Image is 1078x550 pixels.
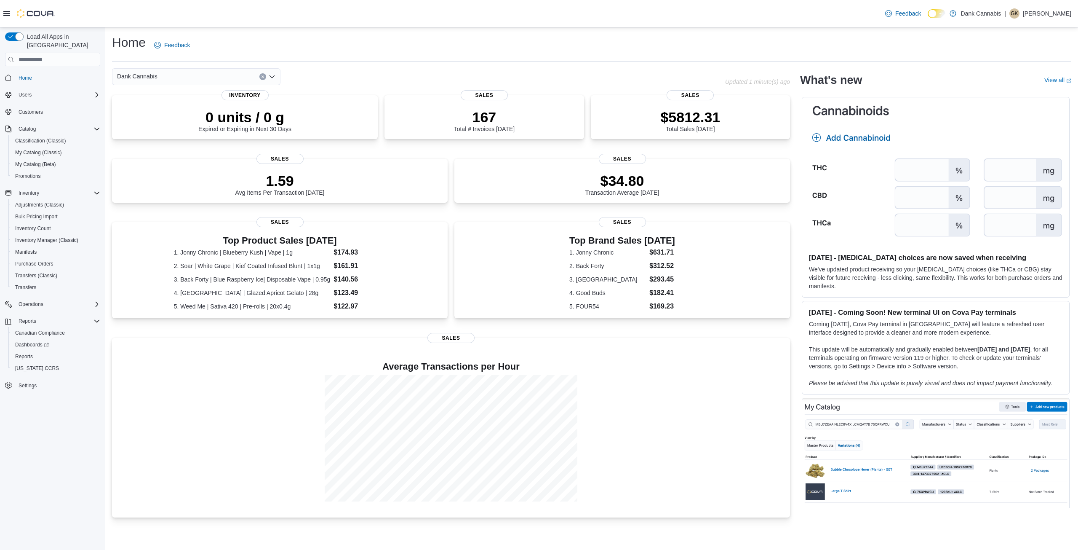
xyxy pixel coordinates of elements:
[1004,8,1006,19] p: |
[12,340,100,350] span: Dashboards
[12,223,100,233] span: Inventory Count
[649,274,675,284] dd: $293.45
[12,212,61,222] a: Bulk Pricing Import
[454,109,515,126] p: 167
[8,170,104,182] button: Promotions
[12,340,52,350] a: Dashboards
[198,109,291,126] p: 0 units / 0 g
[19,318,36,325] span: Reports
[585,172,659,196] div: Transaction Average [DATE]
[8,339,104,351] a: Dashboards
[928,9,945,18] input: Dark Mode
[15,249,37,255] span: Manifests
[19,382,37,389] span: Settings
[1023,8,1071,19] p: [PERSON_NAME]
[569,302,646,311] dt: 5. FOUR54
[1044,77,1071,83] a: View allExternal link
[809,265,1062,290] p: We've updated product receiving so your [MEDICAL_DATA] choices (like THCa or CBG) stay visible fo...
[15,72,100,83] span: Home
[12,148,100,158] span: My Catalog (Classic)
[174,302,331,311] dt: 5. Weed Me | Sativa 420 | Pre-rolls | 20x0.4g
[15,124,39,134] button: Catalog
[569,262,646,270] dt: 2. Back Forty
[15,107,100,117] span: Customers
[2,123,104,135] button: Catalog
[12,223,54,233] a: Inventory Count
[12,235,100,245] span: Inventory Manager (Classic)
[2,71,104,83] button: Home
[15,365,59,372] span: [US_STATE] CCRS
[800,73,862,87] h2: What's new
[198,109,291,132] div: Expired or Expiring in Next 30 Days
[12,136,100,146] span: Classification (Classic)
[961,8,1001,19] p: Dank Cannabis
[12,235,82,245] a: Inventory Manager (Classic)
[19,301,43,308] span: Operations
[2,106,104,118] button: Customers
[1009,8,1019,19] div: Gurpreet Kalkat
[12,200,100,210] span: Adjustments (Classic)
[809,380,1052,386] em: Please be advised that this update is purely visual and does not impact payment functionality.
[256,154,304,164] span: Sales
[649,247,675,258] dd: $631.71
[8,158,104,170] button: My Catalog (Beta)
[15,213,58,220] span: Bulk Pricing Import
[334,301,386,311] dd: $122.97
[12,282,100,292] span: Transfers
[8,246,104,258] button: Manifests
[12,363,62,373] a: [US_STATE] CCRS
[12,271,61,281] a: Transfers (Classic)
[599,217,646,227] span: Sales
[8,258,104,270] button: Purchase Orders
[235,172,325,189] p: 1.59
[1011,8,1018,19] span: GK
[17,9,55,18] img: Cova
[12,328,68,338] a: Canadian Compliance
[19,126,36,132] span: Catalog
[809,308,1062,317] h3: [DATE] - Coming Soon! New terminal UI on Cova Pay terminals
[8,147,104,158] button: My Catalog (Classic)
[8,282,104,293] button: Transfers
[427,333,475,343] span: Sales
[334,247,386,258] dd: $174.93
[5,68,100,413] nav: Complex example
[19,75,32,81] span: Home
[8,327,104,339] button: Canadian Compliance
[2,187,104,199] button: Inventory
[334,274,386,284] dd: $140.56
[15,341,49,348] span: Dashboards
[164,41,190,49] span: Feedback
[15,173,41,180] span: Promotions
[809,253,1062,262] h3: [DATE] - [MEDICAL_DATA] choices are now saved when receiving
[12,259,57,269] a: Purchase Orders
[569,289,646,297] dt: 4. Good Buds
[2,379,104,392] button: Settings
[599,154,646,164] span: Sales
[334,261,386,271] dd: $161.91
[119,362,783,372] h4: Average Transactions per Hour
[24,32,100,49] span: Load All Apps in [GEOGRAPHIC_DATA]
[15,260,53,267] span: Purchase Orders
[12,148,65,158] a: My Catalog (Classic)
[174,262,331,270] dt: 2. Soar | White Grape | Kief Coated Infused Blunt | 1x1g
[15,380,100,391] span: Settings
[269,73,275,80] button: Open list of options
[19,91,32,98] span: Users
[8,270,104,282] button: Transfers (Classic)
[12,363,100,373] span: Washington CCRS
[19,190,39,196] span: Inventory
[1066,78,1071,83] svg: External link
[174,248,331,257] dt: 1. Jonny Chronic | Blueberry Kush | Vape | 1g
[660,109,720,132] div: Total Sales [DATE]
[454,109,515,132] div: Total # Invoices [DATE]
[8,351,104,362] button: Reports
[15,381,40,391] a: Settings
[809,345,1062,370] p: This update will be automatically and gradually enabled between , for all terminals operating on ...
[660,109,720,126] p: $5812.31
[12,259,100,269] span: Purchase Orders
[2,315,104,327] button: Reports
[174,289,331,297] dt: 4. [GEOGRAPHIC_DATA] | Glazed Apricot Gelato | 28g
[8,211,104,223] button: Bulk Pricing Import
[15,201,64,208] span: Adjustments (Classic)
